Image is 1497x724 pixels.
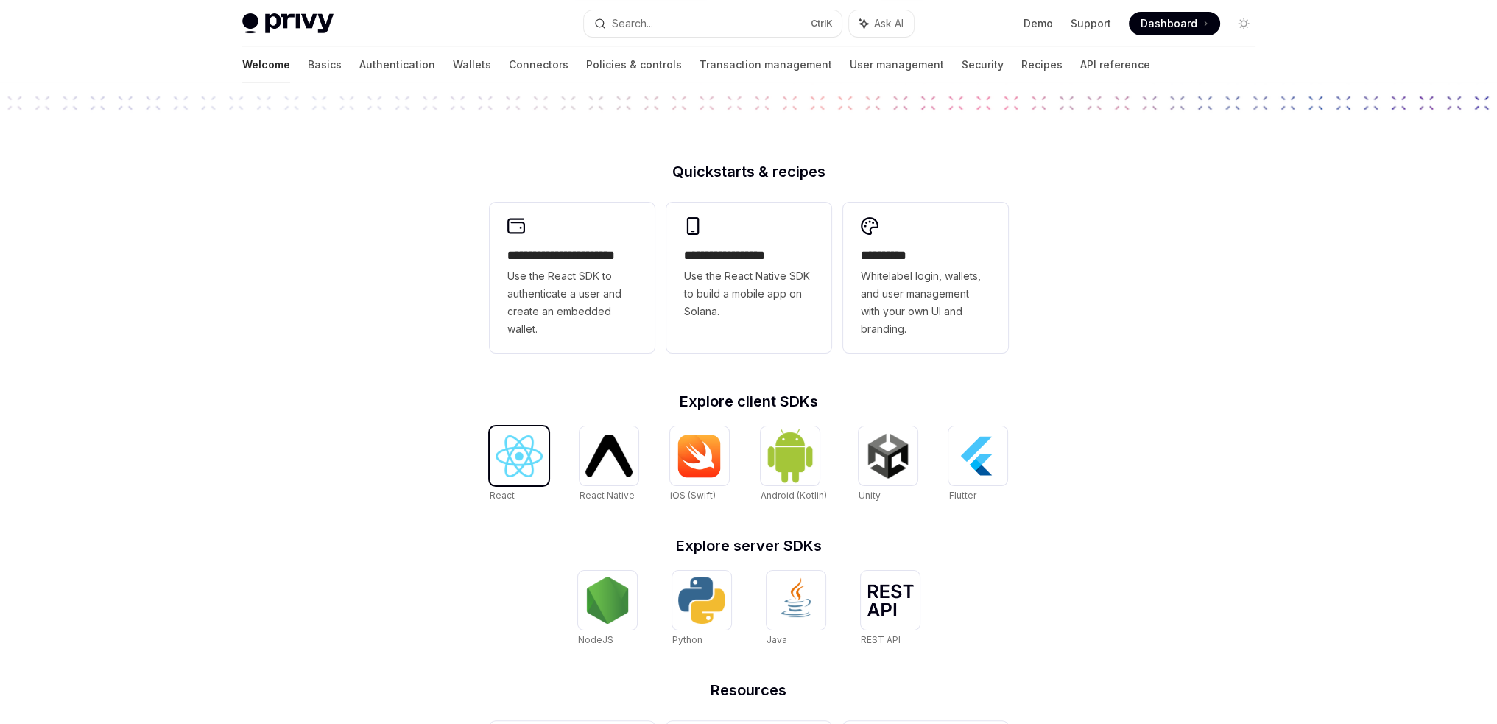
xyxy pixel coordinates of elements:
img: Unity [864,432,912,479]
img: Android (Kotlin) [767,428,814,483]
img: Flutter [954,432,1001,479]
a: Support [1071,16,1111,31]
img: React Native [585,435,633,477]
h2: Explore client SDKs [490,394,1008,409]
span: React [490,490,515,501]
a: Security [962,47,1004,82]
span: NodeJS [578,634,613,645]
a: FlutterFlutter [948,426,1007,503]
a: NodeJSNodeJS [578,571,637,647]
span: Python [672,634,702,645]
a: REST APIREST API [861,571,920,647]
img: React [496,435,543,477]
span: REST API [861,634,901,645]
span: Use the React SDK to authenticate a user and create an embedded wallet. [507,267,637,338]
div: Search... [612,15,653,32]
a: Connectors [509,47,568,82]
span: Java [767,634,787,645]
h2: Resources [490,683,1008,697]
img: iOS (Swift) [676,434,723,478]
img: NodeJS [584,577,631,624]
button: Ask AI [849,10,914,37]
span: Unity [859,490,881,501]
button: Search...CtrlK [584,10,842,37]
img: Java [772,577,820,624]
img: light logo [242,13,334,34]
a: React NativeReact Native [580,426,638,503]
a: **** *****Whitelabel login, wallets, and user management with your own UI and branding. [843,203,1008,353]
img: REST API [867,584,914,616]
a: JavaJava [767,571,825,647]
h2: Quickstarts & recipes [490,164,1008,179]
a: Welcome [242,47,290,82]
span: iOS (Swift) [670,490,716,501]
a: Authentication [359,47,435,82]
a: Demo [1024,16,1053,31]
a: iOS (Swift)iOS (Swift) [670,426,729,503]
a: UnityUnity [859,426,917,503]
span: Use the React Native SDK to build a mobile app on Solana. [684,267,814,320]
span: Whitelabel login, wallets, and user management with your own UI and branding. [861,267,990,338]
a: API reference [1080,47,1150,82]
a: PythonPython [672,571,731,647]
span: Flutter [948,490,976,501]
span: Dashboard [1141,16,1197,31]
a: Basics [308,47,342,82]
a: Policies & controls [586,47,682,82]
a: **** **** **** ***Use the React Native SDK to build a mobile app on Solana. [666,203,831,353]
a: Dashboard [1129,12,1220,35]
a: Recipes [1021,47,1063,82]
a: Android (Kotlin)Android (Kotlin) [761,426,827,503]
button: Toggle dark mode [1232,12,1255,35]
a: User management [850,47,944,82]
a: ReactReact [490,426,549,503]
span: Ctrl K [811,18,833,29]
a: Wallets [453,47,491,82]
span: Ask AI [874,16,904,31]
h2: Explore server SDKs [490,538,1008,553]
span: Android (Kotlin) [761,490,827,501]
a: Transaction management [700,47,832,82]
span: React Native [580,490,635,501]
img: Python [678,577,725,624]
